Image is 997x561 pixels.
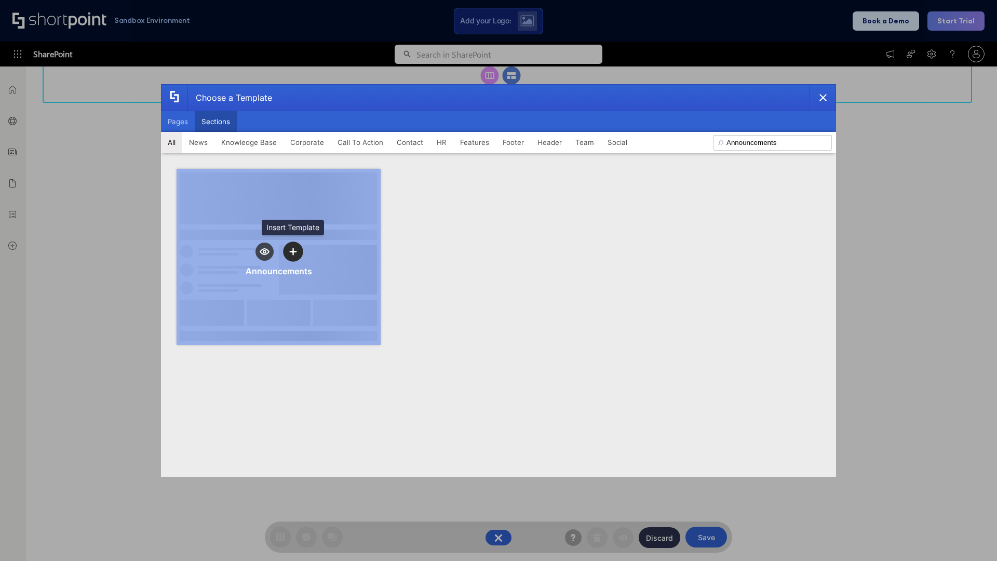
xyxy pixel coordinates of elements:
button: All [161,132,182,153]
button: Features [453,132,496,153]
button: Call To Action [331,132,390,153]
button: HR [430,132,453,153]
button: News [182,132,214,153]
button: Knowledge Base [214,132,284,153]
button: Footer [496,132,531,153]
div: Announcements [246,266,312,276]
div: Choose a Template [187,85,272,111]
button: Contact [390,132,430,153]
button: Team [569,132,601,153]
button: Corporate [284,132,331,153]
button: Sections [195,111,237,132]
button: Social [601,132,634,153]
iframe: Chat Widget [945,511,997,561]
button: Header [531,132,569,153]
input: Search [713,135,832,151]
div: template selector [161,84,836,477]
button: Pages [161,111,195,132]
